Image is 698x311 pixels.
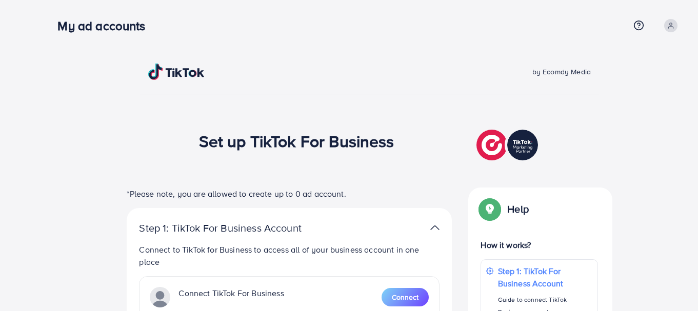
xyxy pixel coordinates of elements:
p: *Please note, you are allowed to create up to 0 ad account. [127,188,452,200]
img: Popup guide [481,200,499,218]
h1: Set up TikTok For Business [199,131,394,151]
p: How it works? [481,239,597,251]
img: TikTok partner [476,127,541,163]
p: Step 1: TikTok For Business Account [139,222,334,234]
p: Step 1: TikTok For Business Account [498,265,592,289]
h3: My ad accounts [57,18,153,33]
img: TikTok [148,64,205,80]
span: by Ecomdy Media [532,67,591,77]
p: Help [507,203,529,215]
img: TikTok partner [430,220,440,235]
